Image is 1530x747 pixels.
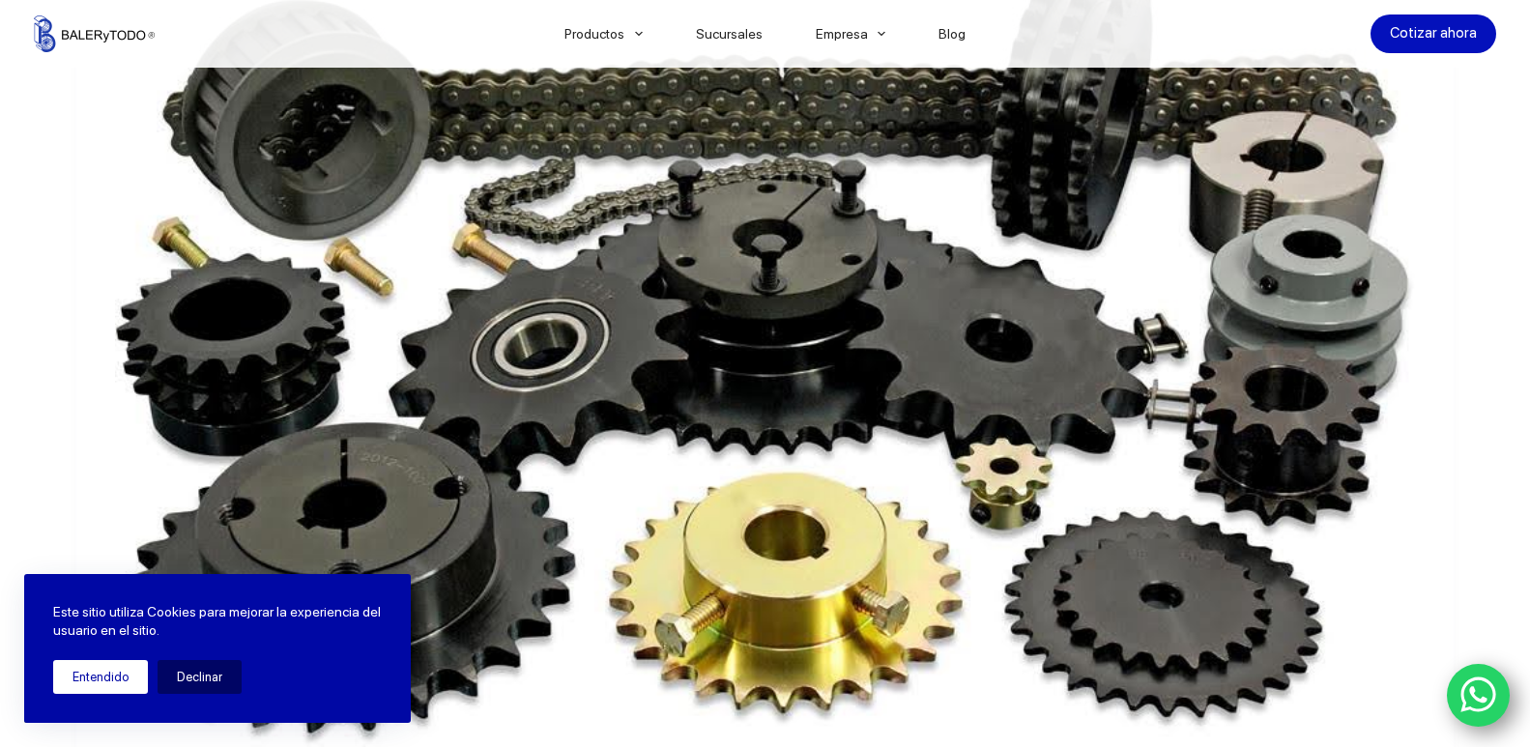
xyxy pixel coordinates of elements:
[34,15,155,52] img: Balerytodo
[1447,664,1511,728] a: WhatsApp
[1371,14,1496,53] a: Cotizar ahora
[53,603,382,641] p: Este sitio utiliza Cookies para mejorar la experiencia del usuario en el sitio.
[53,660,148,694] button: Entendido
[158,660,242,694] button: Declinar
